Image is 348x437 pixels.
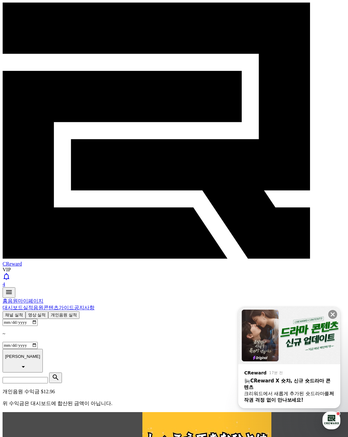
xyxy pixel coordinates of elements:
a: 개인음원 실적 [48,312,79,317]
a: 공지사항 [74,305,95,310]
button: [PERSON_NAME] [3,349,43,373]
a: 대시보드 [3,305,23,310]
a: 음원 [33,305,43,310]
a: 마이페이지 [18,298,43,304]
p: ~ [3,331,345,337]
a: 콘텐츠 [43,305,59,310]
a: 음원 [8,298,18,304]
a: 채널 실적 [3,312,26,317]
button: 영상 실적 [26,311,49,319]
div: VIP [3,267,345,273]
a: 영상 실적 [26,312,49,317]
a: CReward [3,255,345,267]
p: 개인음원 수익금 $12.96 [3,388,345,395]
a: 홈 [3,298,8,304]
span: CReward [3,261,22,267]
a: 실적 [23,305,33,310]
a: 4 [3,273,345,287]
button: 채널 실적 [3,311,26,319]
p: [PERSON_NAME] [5,354,40,359]
div: 4 [3,282,345,287]
button: 개인음원 실적 [48,311,79,319]
p: 위 수익금은 대시보드에 합산된 금액이 아닙니다. [3,400,345,407]
a: 가이드 [59,305,74,310]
